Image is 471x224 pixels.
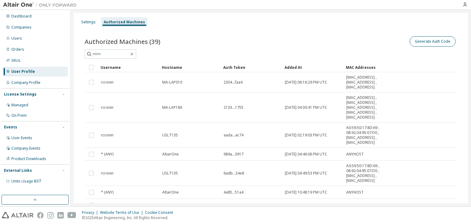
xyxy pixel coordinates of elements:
span: ANYHOST [346,203,364,208]
span: * (ANY) [101,152,113,157]
span: rcronin [101,105,113,110]
span: [DATE] 06:16:29 PM UTC [285,80,327,85]
div: User Events [11,136,32,140]
span: rcronin [101,80,113,85]
span: USLT135 [162,133,178,138]
span: MA-LAP186 [162,105,182,110]
div: Events [4,125,17,130]
button: Generate Auth Code [410,36,456,47]
span: aada...ac74 [224,133,243,138]
div: SKUs [11,58,21,63]
div: Users [11,36,22,41]
div: Company Events [11,146,40,151]
div: Company Profile [11,80,40,85]
span: ANYHOST [346,152,364,157]
div: MAC Addresses [346,62,389,72]
div: User Profile [11,69,35,74]
span: Units Usage BI [11,179,41,184]
span: rcronin [101,133,113,138]
div: Authorized Machines [104,20,145,25]
img: linkedin.svg [57,212,64,218]
div: Website Terms of Use [100,210,145,215]
div: External Links [4,168,32,173]
span: A0:59:50:17:8D:69 , 08:92:04:95:07:D0 , [MAC_ADDRESS] , [MAC_ADDRESS] [346,125,389,145]
span: [DATE] 04:46:06 PM UTC [285,152,327,157]
span: MA-LAP010 [162,80,182,85]
img: altair_logo.svg [2,212,33,218]
img: facebook.svg [37,212,44,218]
span: AltairOne [162,152,179,157]
span: [DATE] 05:27:07 PM UTC [285,203,327,208]
div: Auth Token [223,62,280,72]
span: 2304...faa4 [224,80,243,85]
span: [DATE] 02:19:03 PM UTC [285,133,327,138]
span: rcronin [101,171,113,176]
div: Hostname [162,62,218,72]
img: youtube.svg [67,212,76,218]
span: 6adb...34e8 [224,171,244,176]
div: Cookie Consent [145,210,177,215]
div: Companies [11,25,32,30]
div: Privacy [82,210,100,215]
span: ANYHOST [346,190,364,195]
span: [DATE] 10:48:19 PM UTC [285,190,327,195]
span: USLT135 [162,171,178,176]
div: Orders [11,47,24,52]
div: Added At [285,62,341,72]
span: [DATE] 04:49:53 PM UTC [285,171,327,176]
span: AltairOne [162,190,179,195]
span: fd0f...161c [224,203,242,208]
img: Altair One [3,2,80,8]
div: On Prem [11,113,27,118]
span: Authorized Machines (39) [85,37,160,46]
div: Settings [81,20,96,25]
span: 4a85...51a4 [224,190,243,195]
span: 2133...1755 [224,105,243,110]
div: Product Downloads [11,156,46,161]
span: [MAC_ADDRESS] , [MAC_ADDRESS] , [MAC_ADDRESS] [346,75,389,90]
p: © 2025 Altair Engineering, Inc. All Rights Reserved. [82,215,177,220]
span: [MAC_ADDRESS] , [MAC_ADDRESS] , [MAC_ADDRESS] , [MAC_ADDRESS] , [MAC_ADDRESS] [346,95,389,120]
span: * (ANY) [101,190,113,195]
span: A0:59:50:17:8D:69 , 08:92:04:95:07:D0 , [MAC_ADDRESS] , [MAC_ADDRESS] [346,163,389,183]
span: * (ANY) [101,203,113,208]
div: Managed [11,103,28,108]
div: License Settings [4,92,36,97]
span: [DATE] 04:30:41 PM UTC [285,105,327,110]
img: instagram.svg [47,212,54,218]
span: 989a...3917 [224,152,243,157]
div: Username [101,62,157,72]
span: AltairOne [162,203,179,208]
div: Dashboard [11,14,32,19]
